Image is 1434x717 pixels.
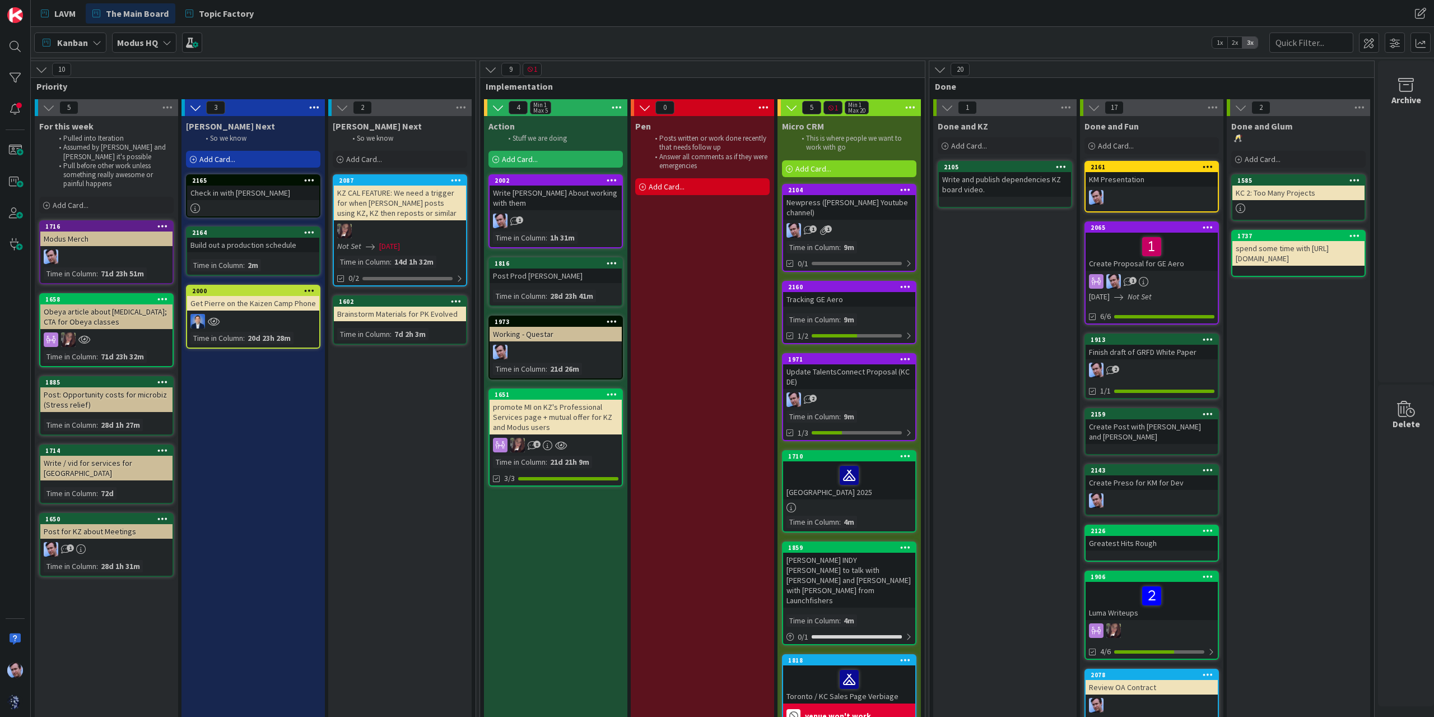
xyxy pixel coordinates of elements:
[44,267,96,280] div: Time in Column
[96,350,98,363] span: :
[490,317,622,341] div: 1973Working - Questar
[493,456,546,468] div: Time in Column
[7,663,23,678] img: JB
[1091,224,1218,232] div: 2065
[96,267,98,280] span: :
[935,81,1360,92] span: Done
[786,410,839,423] div: Time in Column
[841,410,857,423] div: 9m
[495,391,622,399] div: 1651
[1086,623,1218,638] div: TD
[490,438,622,452] div: TD
[788,656,915,664] div: 1818
[533,441,541,448] span: 8
[493,363,546,375] div: Time in Column
[1232,241,1365,266] div: spend some time with [URL][DOMAIN_NAME]
[1086,475,1218,490] div: Create Preso for KM for Dev
[788,186,915,194] div: 2104
[783,354,915,389] div: 1971Update TalentsConnect Proposal (KC DE)
[187,175,319,186] div: 2165
[98,267,147,280] div: 71d 23h 51m
[786,241,839,253] div: Time in Column
[504,473,515,484] span: 3/3
[1086,363,1218,377] div: JB
[40,232,173,246] div: Modus Merch
[1212,37,1227,48] span: 1x
[1086,172,1218,187] div: KM Presentation
[490,214,622,228] div: JB
[190,332,243,344] div: Time in Column
[192,177,319,184] div: 2165
[493,345,508,359] img: JB
[337,224,352,238] img: TD
[510,438,525,452] img: TD
[117,37,158,48] b: Modus HQ
[96,419,98,431] span: :
[783,655,915,704] div: 1818Toronto / KC Sales Page Verbiage
[1086,419,1218,444] div: Create Post with [PERSON_NAME] and [PERSON_NAME]
[40,456,173,480] div: Write / vid for services for [GEOGRAPHIC_DATA]
[334,186,466,220] div: KZ CAL FEATURE: We need a trigger for when [PERSON_NAME] posts using KZ, KZ then reposts or similar
[44,487,96,499] div: Time in Column
[951,141,987,151] span: Add Card...
[186,121,275,132] span: Jim Next
[40,294,173,304] div: 1658
[951,63,970,76] span: 20
[187,286,319,311] div: 2000Get Pierre on the Kaizen Camp Phone
[243,259,245,271] span: :
[841,516,857,528] div: 4m
[1237,177,1365,184] div: 1585
[1086,274,1218,289] div: JB
[1106,623,1121,638] img: TD
[839,410,841,423] span: :
[334,307,466,321] div: Brainstorm Materials for PK Evolved
[1086,345,1218,359] div: Finish draft of GRFD White Paper
[1098,141,1134,151] span: Add Card...
[40,304,173,329] div: Obeya article about [MEDICAL_DATA]; CTA for Obeya classes
[488,121,515,132] span: Action
[392,256,436,268] div: 14d 1h 32m
[1086,572,1218,620] div: 1906Luma Writeups
[783,282,915,292] div: 2160
[1232,175,1365,186] div: 1585
[795,164,831,174] span: Add Card...
[334,224,466,238] div: TD
[1086,526,1218,551] div: 2126Greatest Hits Rough
[533,102,547,108] div: Min 1
[1231,121,1293,132] span: Done and Glum
[1086,465,1218,475] div: 2143
[334,297,466,307] div: 1602
[490,400,622,434] div: promote MI on KZ's Professional Services page + mutual offer for KZ and Modus users
[490,390,622,400] div: 1651
[187,228,319,252] div: 2164Build out a production schedule
[547,290,596,302] div: 28d 23h 41m
[782,121,824,132] span: Micro CRM
[45,223,173,230] div: 1716
[1112,366,1119,373] span: 2
[348,272,359,284] span: 0/2
[1393,417,1420,431] div: Delete
[490,258,622,269] div: 1816
[783,392,915,407] div: JB
[1086,409,1218,444] div: 2159Create Post with [PERSON_NAME] and [PERSON_NAME]
[786,392,801,407] img: JB
[190,259,243,271] div: Time in Column
[546,456,547,468] span: :
[40,377,173,412] div: 1885Post: Opportunity costs for microbiz (Stress relief)
[490,345,622,359] div: JB
[841,313,857,326] div: 9m
[40,514,173,524] div: 1650
[848,102,862,108] div: Min 1
[502,134,621,143] li: Stuff we are doing
[1091,671,1218,679] div: 2078
[334,175,466,186] div: 2087
[199,154,235,164] span: Add Card...
[1084,121,1139,132] span: Done and Fun
[1086,233,1218,271] div: Create Proposal for GE Aero
[1091,163,1218,171] div: 2161
[939,172,1071,197] div: Write and publish dependencies KZ board video.
[1086,223,1218,233] div: 2065
[783,354,915,364] div: 1971
[841,241,857,253] div: 9m
[187,186,319,200] div: Check in with [PERSON_NAME]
